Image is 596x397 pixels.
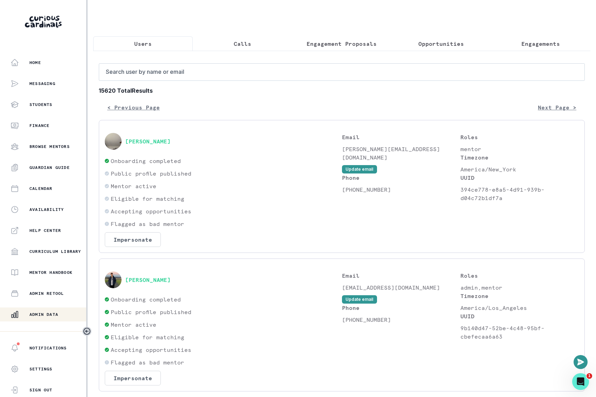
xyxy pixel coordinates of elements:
p: America/New_York [460,165,579,173]
p: Users [134,40,152,48]
p: Roles [460,271,579,280]
p: Students [29,102,53,107]
p: Curriculum Library [29,249,81,254]
p: Eligible for matching [111,333,184,341]
button: Open or close messaging widget [574,355,588,369]
button: Next Page > [529,100,585,114]
p: Onboarding completed [111,157,181,165]
p: Flagged as bad mentor [111,358,184,367]
p: Availability [29,207,64,212]
p: admin,mentor [460,283,579,292]
button: [PERSON_NAME] [125,138,171,145]
p: Mentor active [111,182,156,190]
p: Eligible for matching [111,194,184,203]
p: UUID [460,173,579,182]
p: Email [342,133,460,141]
p: Settings [29,366,53,372]
img: Curious Cardinals Logo [25,16,62,28]
span: 1 [587,373,592,379]
p: Onboarding completed [111,295,181,304]
p: Browse Mentors [29,144,70,149]
p: Timezone [460,153,579,162]
p: 9b140d47-52be-4c48-95bf-cbefecaa6a63 [460,324,579,341]
button: Update email [342,295,377,304]
iframe: Intercom live chat [572,373,589,390]
p: Mentor Handbook [29,270,73,275]
p: Notifications [29,345,67,351]
p: Engagements [521,40,560,48]
button: Toggle sidebar [82,327,91,336]
p: Roles [460,133,579,141]
p: mentor [460,145,579,153]
p: [EMAIL_ADDRESS][DOMAIN_NAME] [342,283,460,292]
button: < Previous Page [99,100,168,114]
p: Sign Out [29,387,53,393]
p: Finance [29,123,49,128]
button: [PERSON_NAME] [125,276,171,283]
p: Accepting opportunities [111,207,191,215]
p: Home [29,60,41,65]
p: Guardian Guide [29,165,70,170]
p: Messaging [29,81,55,86]
p: Engagement Proposals [307,40,377,48]
b: 15620 Total Results [99,86,585,95]
p: Admin Data [29,312,58,317]
p: Mentor active [111,320,156,329]
button: Update email [342,165,377,173]
p: Admin Retool [29,291,64,296]
p: Public profile published [111,308,191,316]
p: Calendar [29,186,53,191]
p: [PERSON_NAME][EMAIL_ADDRESS][DOMAIN_NAME] [342,145,460,162]
p: Phone [342,304,460,312]
p: UUID [460,312,579,320]
p: Help Center [29,228,61,233]
p: Phone [342,173,460,182]
p: Email [342,271,460,280]
p: Accepting opportunities [111,346,191,354]
p: Opportunities [418,40,464,48]
p: Public profile published [111,169,191,178]
p: Flagged as bad mentor [111,220,184,228]
button: Impersonate [105,371,161,385]
p: [PHONE_NUMBER] [342,185,460,194]
p: Calls [234,40,251,48]
button: Impersonate [105,232,161,247]
p: Timezone [460,292,579,300]
p: 394ce778-e8a5-4d91-939b-d04c72b1df7a [460,185,579,202]
p: [PHONE_NUMBER] [342,316,460,324]
p: America/Los_Angeles [460,304,579,312]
